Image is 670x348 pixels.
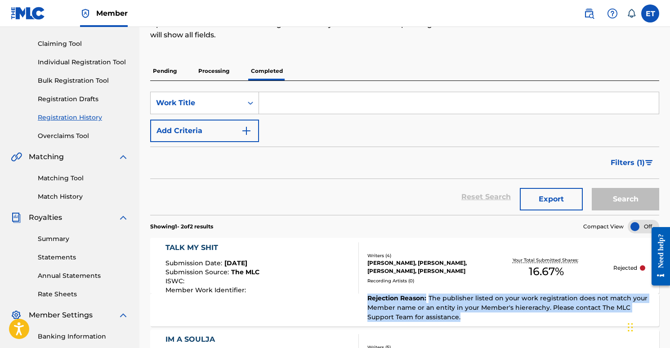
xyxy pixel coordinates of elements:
div: [PERSON_NAME], [PERSON_NAME], [PERSON_NAME], [PERSON_NAME] [367,259,480,275]
div: Work Title [156,98,237,108]
a: TALK MY SHITSubmission Date:[DATE]Submission Source:The MLCISWC:Member Work Identifier:Writers (4... [150,238,659,326]
a: Overclaims Tool [38,131,129,141]
div: Notifications [627,9,636,18]
span: Member Work Identifier : [165,286,248,294]
span: The MLC [231,268,259,276]
img: 9d2ae6d4665cec9f34b9.svg [241,125,252,136]
a: Statements [38,253,129,262]
span: Member [96,8,128,18]
span: The publisher listed on your work registration does not match your Member name or an entity in yo... [367,294,648,321]
a: Annual Statements [38,271,129,281]
div: Writers ( 4 ) [367,252,480,259]
img: MLC Logo [11,7,45,20]
div: Sürükle [628,314,633,341]
img: filter [645,160,653,165]
div: Sohbet Aracı [625,305,670,348]
div: Help [603,4,621,22]
img: Member Settings [11,310,22,321]
img: expand [118,152,129,162]
p: Your Total Submitted Shares: [513,257,581,263]
a: Match History [38,192,129,201]
img: help [607,8,618,19]
img: Top Rightsholder [80,8,91,19]
span: Royalties [29,212,62,223]
img: Royalties [11,212,22,223]
span: Matching [29,152,64,162]
span: ISWC : [165,277,187,285]
a: Matching Tool [38,174,129,183]
img: Matching [11,152,22,162]
iframe: Resource Center [645,220,670,293]
a: Public Search [580,4,598,22]
div: TALK MY SHIT [165,242,259,253]
a: Registration History [38,113,129,122]
span: Submission Date : [165,259,224,267]
p: Updated information on an existing work will only show in the corresponding fields. New work subm... [150,19,542,40]
a: Summary [38,234,129,244]
span: [DATE] [224,259,247,267]
div: User Menu [641,4,659,22]
a: Banking Information [38,332,129,341]
span: Member Settings [29,310,93,321]
a: Individual Registration Tool [38,58,129,67]
img: search [584,8,594,19]
img: expand [118,310,129,321]
p: Rejected [613,264,637,272]
span: Submission Source : [165,268,231,276]
iframe: Chat Widget [625,305,670,348]
button: Filters (1) [605,152,659,174]
span: Compact View [583,223,624,231]
a: Claiming Tool [38,39,129,49]
a: Rate Sheets [38,290,129,299]
a: Registration Drafts [38,94,129,104]
p: Pending [150,62,179,80]
button: Export [520,188,583,210]
div: Recording Artists ( 0 ) [367,277,480,284]
a: Bulk Registration Tool [38,76,129,85]
span: Rejection Reason : [367,294,429,302]
p: Processing [196,62,232,80]
img: expand [118,212,129,223]
span: 16.67 % [529,263,564,280]
div: IM A SOULJA [165,334,259,345]
form: Search Form [150,92,659,215]
span: Filters ( 1 ) [611,157,645,168]
p: Showing 1 - 2 of 2 results [150,223,213,231]
button: Add Criteria [150,120,259,142]
p: Completed [248,62,286,80]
